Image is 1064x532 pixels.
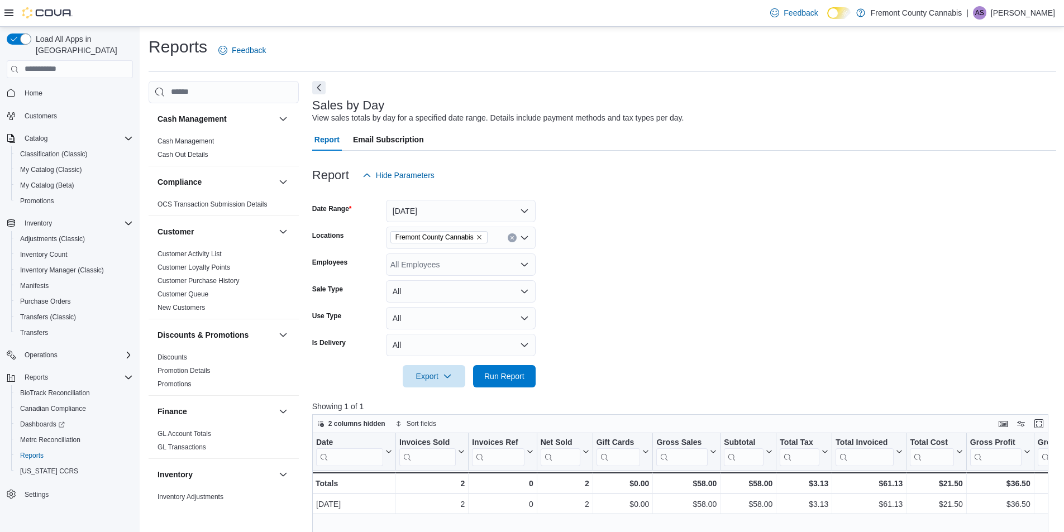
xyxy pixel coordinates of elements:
button: Hide Parameters [358,164,439,186]
div: Total Cost [910,437,953,466]
button: Settings [2,486,137,502]
a: Transfers [16,326,53,339]
span: Transfers (Classic) [16,310,133,324]
button: Catalog [20,132,52,145]
a: My Catalog (Beta) [16,179,79,192]
a: Promotions [158,380,192,388]
label: Use Type [312,311,341,320]
div: Subtotal [724,437,764,466]
span: Customer Activity List [158,250,222,258]
button: Enter fullscreen [1032,417,1046,430]
img: Cova [22,7,73,18]
h3: Compliance [158,176,202,188]
div: Totals [316,477,392,490]
button: All [386,280,536,303]
button: All [386,334,536,356]
a: Reports [16,449,48,462]
span: Operations [25,351,58,360]
button: Inventory Manager (Classic) [11,262,137,278]
a: Customer Loyalty Points [158,263,230,271]
span: Reports [20,371,133,384]
button: Operations [20,348,62,362]
span: Transfers [20,328,48,337]
span: Promotions [20,196,54,205]
button: Customer [276,225,290,238]
div: 0 [472,497,533,511]
button: Inventory [2,215,137,231]
div: 0 [472,477,533,490]
button: Remove Fremont County Cannabis from selection in this group [476,234,483,241]
a: Dashboards [16,418,69,431]
a: [US_STATE] CCRS [16,464,83,478]
button: Operations [2,347,137,363]
div: Net Sold [540,437,580,466]
div: $3.13 [780,477,828,490]
a: Classification (Classic) [16,147,92,161]
span: Sort fields [407,419,436,428]
span: Manifests [20,281,49,290]
button: Finance [276,405,290,418]
button: Date [316,437,392,466]
span: Operations [20,348,133,362]
div: $21.50 [910,497,962,511]
div: Net Sold [540,437,580,448]
button: Promotions [11,193,137,209]
span: Run Report [484,371,524,382]
label: Is Delivery [312,338,346,347]
button: Inventory Count [11,247,137,262]
span: Classification (Classic) [20,150,88,159]
a: GL Account Totals [158,430,211,438]
a: Manifests [16,279,53,293]
a: Inventory Adjustments [158,493,223,501]
div: Discounts & Promotions [149,351,299,395]
span: Settings [25,490,49,499]
div: $0.00 [597,497,650,511]
label: Sale Type [312,285,343,294]
span: BioTrack Reconciliation [16,386,133,400]
button: Classification (Classic) [11,146,137,162]
div: Cash Management [149,135,299,166]
button: Customers [2,108,137,124]
div: Gift Card Sales [596,437,640,466]
span: Inventory Count [16,248,133,261]
div: $36.50 [970,497,1030,511]
label: Employees [312,258,347,267]
span: Home [20,86,133,100]
button: [DATE] [386,200,536,222]
button: Discounts & Promotions [276,328,290,342]
button: Invoices Sold [399,437,465,466]
button: My Catalog (Beta) [11,178,137,193]
a: Canadian Compliance [16,402,90,415]
div: Invoices Sold [399,437,456,466]
a: Purchase Orders [16,295,75,308]
button: Reports [2,370,137,385]
button: Discounts & Promotions [158,329,274,341]
a: My Catalog (Classic) [16,163,87,176]
span: Cash Management [158,137,214,146]
span: [US_STATE] CCRS [20,467,78,476]
span: 2 columns hidden [328,419,385,428]
span: GL Account Totals [158,429,211,438]
div: Date [316,437,383,448]
h3: Finance [158,406,187,417]
h3: Report [312,169,349,182]
div: $0.00 [596,477,649,490]
button: Subtotal [724,437,772,466]
button: Inventory [276,468,290,481]
button: Reports [20,371,53,384]
button: Export [403,365,465,387]
span: Customer Queue [158,290,208,299]
div: $3.13 [780,497,828,511]
button: Manifests [11,278,137,294]
button: Display options [1014,417,1028,430]
button: Total Cost [910,437,962,466]
span: Promotions [158,380,192,389]
span: GL Transactions [158,443,206,452]
button: Home [2,85,137,101]
div: Total Tax [780,437,819,466]
a: Customers [20,109,61,123]
span: Feedback [232,45,266,56]
a: Customer Queue [158,290,208,298]
span: My Catalog (Beta) [16,179,133,192]
button: Metrc Reconciliation [11,432,137,448]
